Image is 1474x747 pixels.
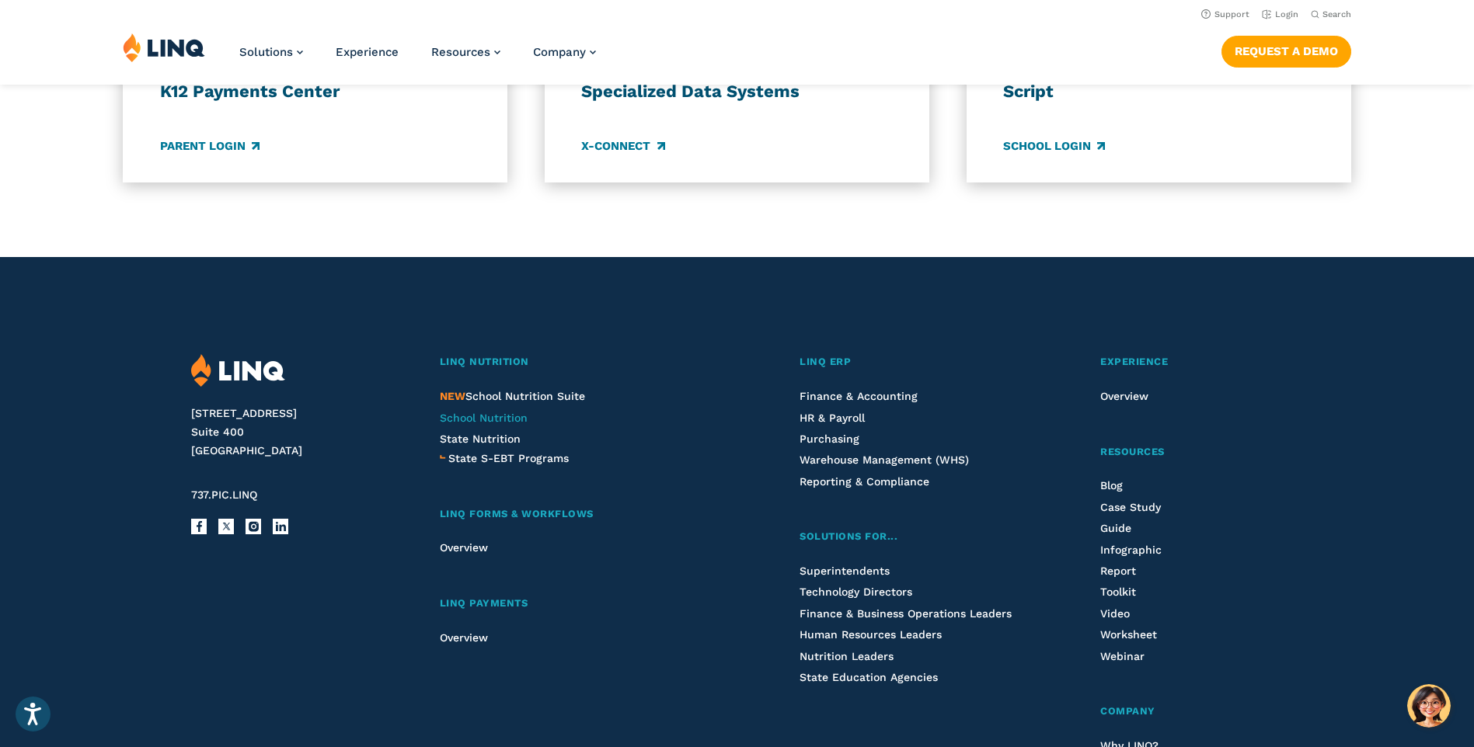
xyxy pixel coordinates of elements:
[336,45,399,59] a: Experience
[440,390,465,402] span: NEW
[800,671,938,683] a: State Education Agencies
[800,412,865,424] a: HR & Payroll
[1100,501,1161,513] a: Case Study
[533,45,586,59] span: Company
[1100,354,1282,370] a: Experience
[1100,628,1157,641] a: Worksheet
[1003,137,1105,155] a: School Login
[1100,479,1123,492] a: Blog
[191,488,257,501] span: 737.PIC.LINQ
[218,519,234,534] a: X
[800,565,890,577] a: Superintendents
[160,137,260,155] a: Parent Login
[440,596,719,612] a: LINQ Payments
[123,33,205,62] img: LINQ | K‑12 Software
[800,356,851,367] span: LINQ ERP
[448,452,569,464] span: State S-EBT Programs
[1322,9,1351,19] span: Search
[1100,704,1282,720] a: Company
[239,33,596,84] nav: Primary Navigation
[1003,81,1314,102] h3: Script
[246,519,261,534] a: Instagram
[239,45,303,59] a: Solutions
[191,354,285,387] img: LINQ | K‑12 Software
[1100,565,1136,577] a: Report
[440,433,521,445] a: State Nutrition
[533,45,596,59] a: Company
[440,390,585,402] a: NEWSchool Nutrition Suite
[1262,9,1298,19] a: Login
[440,412,528,424] a: School Nutrition
[1100,650,1145,662] a: Webinar
[1100,444,1282,460] a: Resources
[1311,9,1351,20] button: Open Search Bar
[581,81,892,102] h3: Specialized Data Systems
[1221,33,1351,67] nav: Button Navigation
[800,354,1019,370] a: LINQ ERP
[1100,522,1131,534] a: Guide
[1407,684,1451,728] button: Hello, have a question? Let’s chat.
[191,519,207,534] a: Facebook
[440,356,529,367] span: LINQ Nutrition
[440,390,585,402] span: School Nutrition Suite
[273,519,288,534] a: LinkedIn
[800,453,969,466] a: Warehouse Management (WHS)
[1100,544,1162,556] a: Infographic
[431,45,500,59] a: Resources
[1100,446,1165,457] span: Resources
[239,45,293,59] span: Solutions
[1100,607,1130,620] a: Video
[440,354,719,370] a: LINQ Nutrition
[800,390,918,402] a: Finance & Accounting
[440,508,594,519] span: LINQ Forms & Workflows
[1201,9,1249,19] a: Support
[800,475,929,488] a: Reporting & Compliance
[1100,390,1148,402] a: Overview
[431,45,490,59] span: Resources
[440,597,528,609] span: LINQ Payments
[800,628,942,641] a: Human Resources Leaders
[800,433,859,445] a: Purchasing
[440,541,488,554] a: Overview
[448,450,569,467] a: State S-EBT Programs
[1221,36,1351,67] a: Request a Demo
[1100,356,1168,367] span: Experience
[800,585,912,598] a: Technology Directors
[1100,705,1155,717] span: Company
[581,137,664,155] a: X-Connect
[440,631,488,644] a: Overview
[800,607,1012,620] a: Finance & Business Operations Leaders
[160,81,471,102] h3: K12 Payments Center
[1100,585,1136,598] a: Toolkit
[800,650,894,662] a: Nutrition Leaders
[440,506,719,523] a: LINQ Forms & Workflows
[191,405,402,460] address: [STREET_ADDRESS] Suite 400 [GEOGRAPHIC_DATA]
